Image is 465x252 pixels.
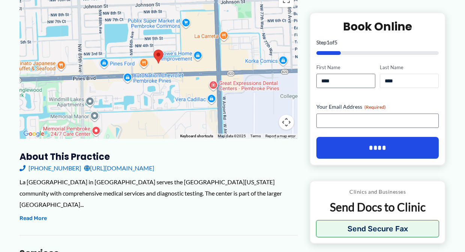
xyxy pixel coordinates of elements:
[334,39,337,45] span: 5
[84,162,154,174] a: [URL][DOMAIN_NAME]
[316,64,375,71] label: First Name
[316,39,439,45] p: Step of
[316,200,439,214] p: Send Docs to Clinic
[218,134,246,138] span: Map data ©2025
[380,64,439,71] label: Last Name
[316,187,439,197] p: Clinics and Businesses
[279,115,294,130] button: Map camera controls
[316,19,439,33] h2: Book Online
[327,39,330,45] span: 1
[21,129,46,139] img: Google
[20,176,298,210] div: La [GEOGRAPHIC_DATA] in [GEOGRAPHIC_DATA] serves the [GEOGRAPHIC_DATA][US_STATE] community with c...
[20,214,47,223] button: Read More
[265,134,295,138] a: Report a map error
[316,103,439,111] label: Your Email Address
[316,220,439,237] button: Send Secure Fax
[180,134,213,139] button: Keyboard shortcuts
[21,129,46,139] a: Open this area in Google Maps (opens a new window)
[250,134,261,138] a: Terms
[20,162,81,174] a: [PHONE_NUMBER]
[20,151,298,162] h3: About this practice
[364,104,386,110] span: (Required)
